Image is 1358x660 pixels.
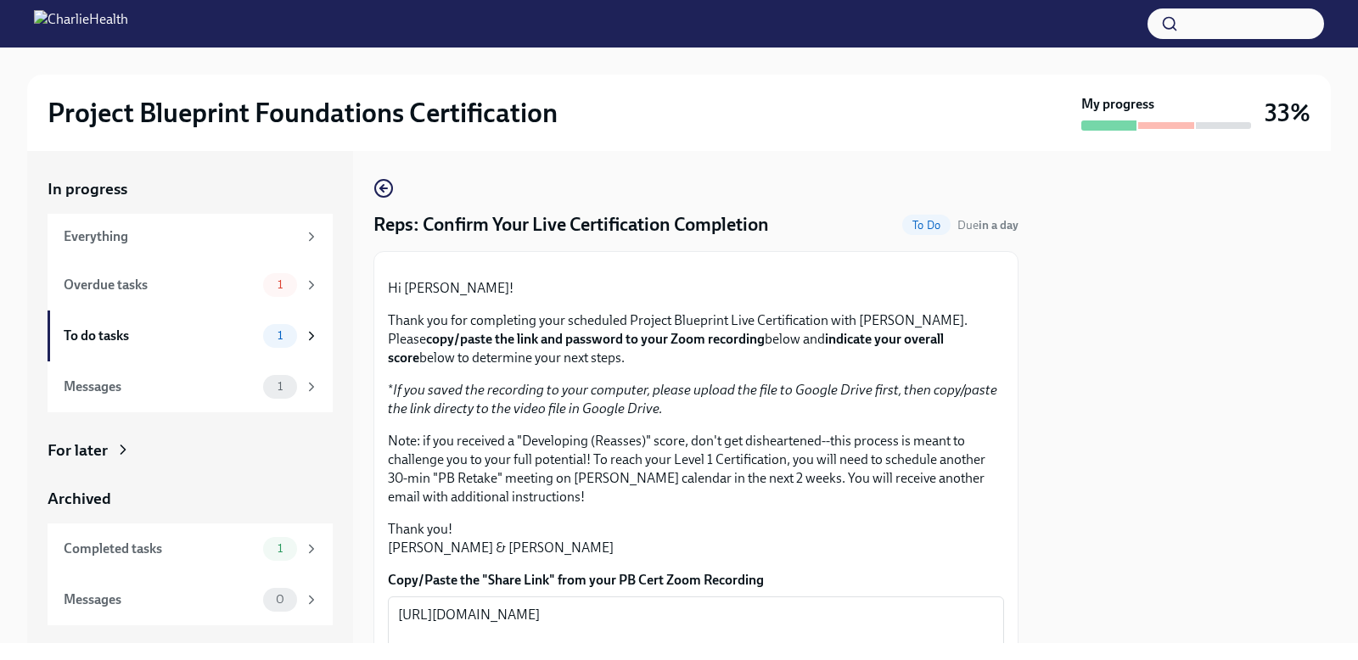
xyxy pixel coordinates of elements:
[48,96,558,130] h2: Project Blueprint Foundations Certification
[48,439,108,461] div: For later
[48,361,333,412] a: Messages1
[48,523,333,574] a: Completed tasks1
[979,218,1018,232] strong: in a day
[388,432,1004,506] p: Note: if you received a "Developing (Reasses)" score, don't get disheartened--this process is mea...
[426,331,765,347] strong: copy/paste the link and password to your Zoom recording
[34,10,128,37] img: CharlieHealth
[48,439,333,461] a: For later
[64,378,256,396] div: Messages
[64,540,256,558] div: Completed tasks
[1081,95,1154,114] strong: My progress
[267,380,293,393] span: 1
[388,311,1004,367] p: Thank you for completing your scheduled Project Blueprint Live Certification with [PERSON_NAME]. ...
[48,260,333,310] a: Overdue tasks1
[373,212,769,238] h4: Reps: Confirm Your Live Certification Completion
[267,329,293,342] span: 1
[48,310,333,361] a: To do tasks1
[388,279,1004,298] p: Hi [PERSON_NAME]!
[388,382,997,417] em: If you saved the recording to your computer, please upload the file to Google Drive first, then c...
[48,574,333,625] a: Messages0
[48,488,333,510] a: Archived
[388,571,1004,590] label: Copy/Paste the "Share Link" from your PB Cert Zoom Recording
[267,542,293,555] span: 1
[48,178,333,200] a: In progress
[957,218,1018,232] span: Due
[64,276,256,294] div: Overdue tasks
[902,219,951,232] span: To Do
[267,278,293,291] span: 1
[64,227,297,246] div: Everything
[64,590,256,609] div: Messages
[64,327,256,345] div: To do tasks
[388,520,1004,557] p: Thank you! [PERSON_NAME] & [PERSON_NAME]
[48,214,333,260] a: Everything
[266,593,295,606] span: 0
[1265,98,1310,128] h3: 33%
[957,217,1018,233] span: October 2nd, 2025 12:00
